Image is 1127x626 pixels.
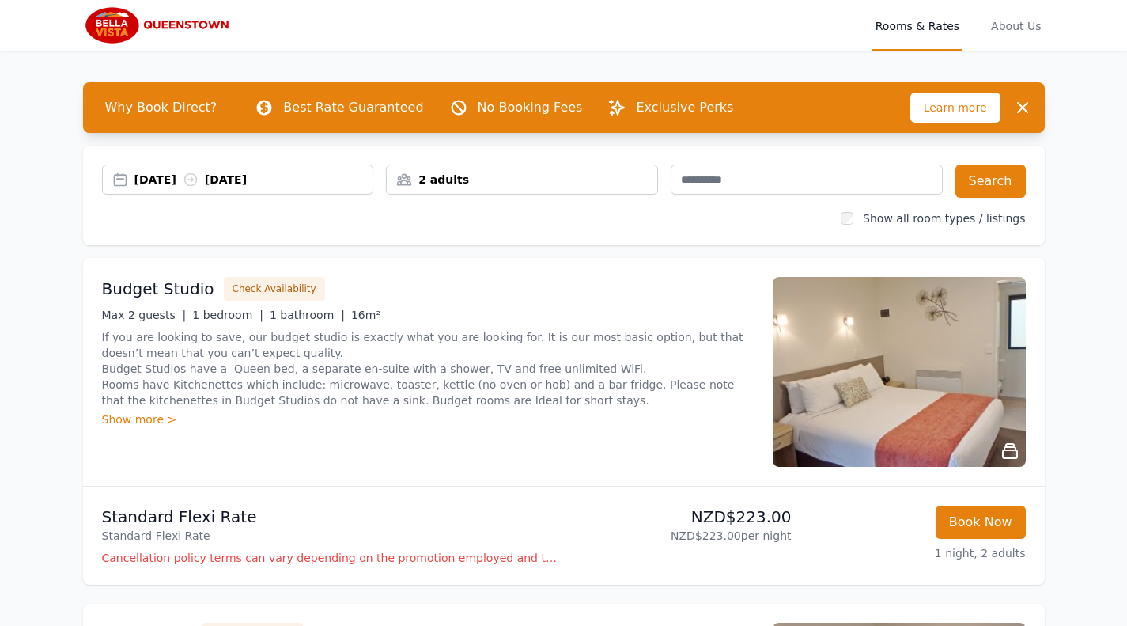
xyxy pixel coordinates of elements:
[93,92,230,123] span: Why Book Direct?
[102,329,754,408] p: If you are looking to save, our budget studio is exactly what you are looking for. It is our most...
[478,98,583,117] p: No Booking Fees
[134,172,373,188] div: [DATE] [DATE]
[570,528,792,544] p: NZD$223.00 per night
[270,309,345,321] span: 1 bathroom |
[102,412,754,427] div: Show more >
[224,277,325,301] button: Check Availability
[102,550,558,566] p: Cancellation policy terms can vary depending on the promotion employed and the time of stay of th...
[863,212,1025,225] label: Show all room types / listings
[570,506,792,528] p: NZD$223.00
[955,165,1026,198] button: Search
[102,278,214,300] h3: Budget Studio
[102,528,558,544] p: Standard Flexi Rate
[804,545,1026,561] p: 1 night, 2 adults
[192,309,263,321] span: 1 bedroom |
[936,506,1026,539] button: Book Now
[636,98,733,117] p: Exclusive Perks
[83,6,236,44] img: Bella Vista Queenstown
[102,309,187,321] span: Max 2 guests |
[102,506,558,528] p: Standard Flexi Rate
[283,98,423,117] p: Best Rate Guaranteed
[910,93,1000,123] span: Learn more
[351,309,380,321] span: 16m²
[387,172,657,188] div: 2 adults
